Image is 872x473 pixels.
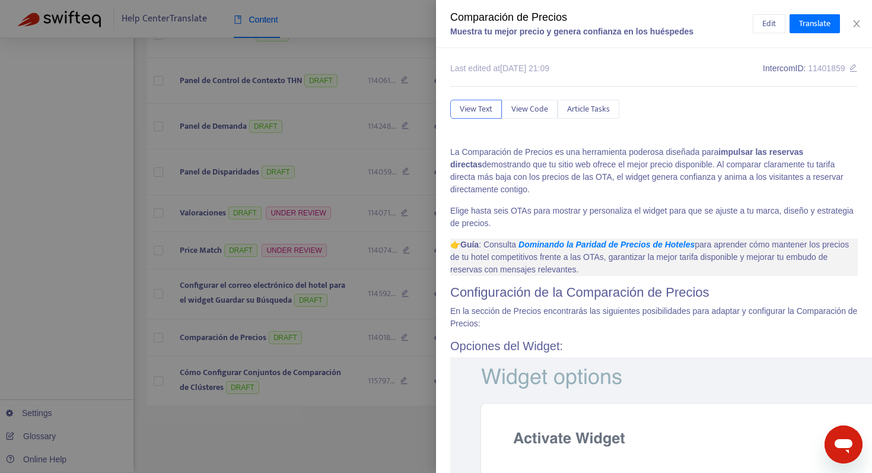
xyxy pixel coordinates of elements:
[558,100,619,119] button: Article Tasks
[511,103,548,116] span: View Code
[852,19,861,28] span: close
[450,205,858,230] p: Elige hasta seis OTAs para mostrar y personaliza el widget para que se ajuste a tu marca, diseño ...
[450,239,858,276] p: 👉 : Consulta para aprender cómo mantener los precios de tu hotel competitivos frente a las OTAs, ...
[450,147,803,169] b: impulsar las reservas directas
[450,9,753,26] div: Comparación de Precios
[450,285,858,300] h1: Configuración de la Comparación de Precios
[502,100,558,119] button: View Code
[450,146,858,196] p: La Comparación de Precios es una herramienta poderosa diseñada para demostrando que tu sitio web ...
[518,240,695,249] a: Dominando la Paridad de Precios de Hoteles
[460,240,479,249] b: Guía
[450,305,858,330] p: En la sección de Precios encontrarás las siguientes posibilidades para adaptar y configurar la Co...
[753,14,785,33] button: Edit
[450,100,502,119] button: View Text
[460,103,492,116] span: View Text
[808,64,845,73] span: 11401859
[450,62,549,75] div: Last edited at [DATE] 21:09
[790,14,840,33] button: Translate
[763,62,858,75] div: Intercom ID:
[567,103,610,116] span: Article Tasks
[825,426,863,464] iframe: Button to launch messaging window
[450,26,753,38] div: Muestra tu mejor precio y genera confianza en los huéspedes
[799,17,830,30] span: Translate
[450,339,858,353] h2: Opciones del Widget:
[762,17,776,30] span: Edit
[848,18,865,30] button: Close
